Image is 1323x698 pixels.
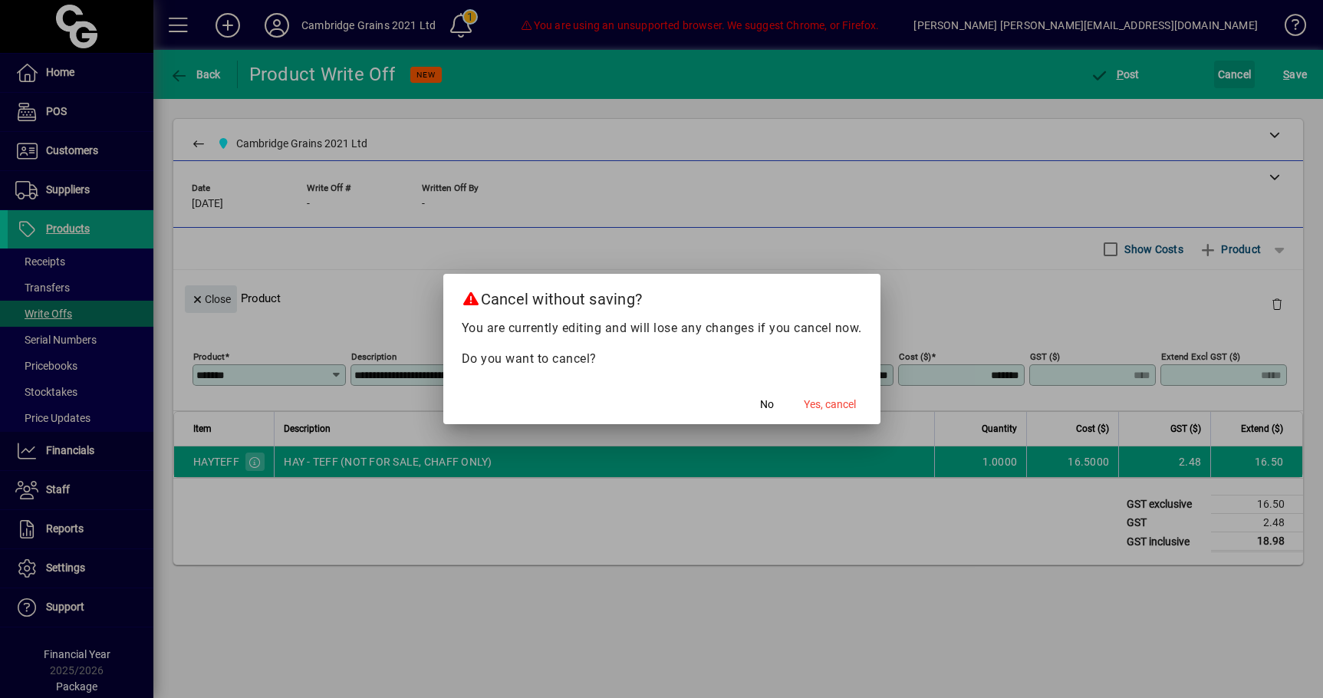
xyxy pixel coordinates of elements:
[798,390,862,418] button: Yes, cancel
[462,350,862,368] p: Do you want to cancel?
[804,397,856,413] span: Yes, cancel
[742,390,791,418] button: No
[760,397,774,413] span: No
[443,274,880,318] h2: Cancel without saving?
[462,319,862,337] p: You are currently editing and will lose any changes if you cancel now.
